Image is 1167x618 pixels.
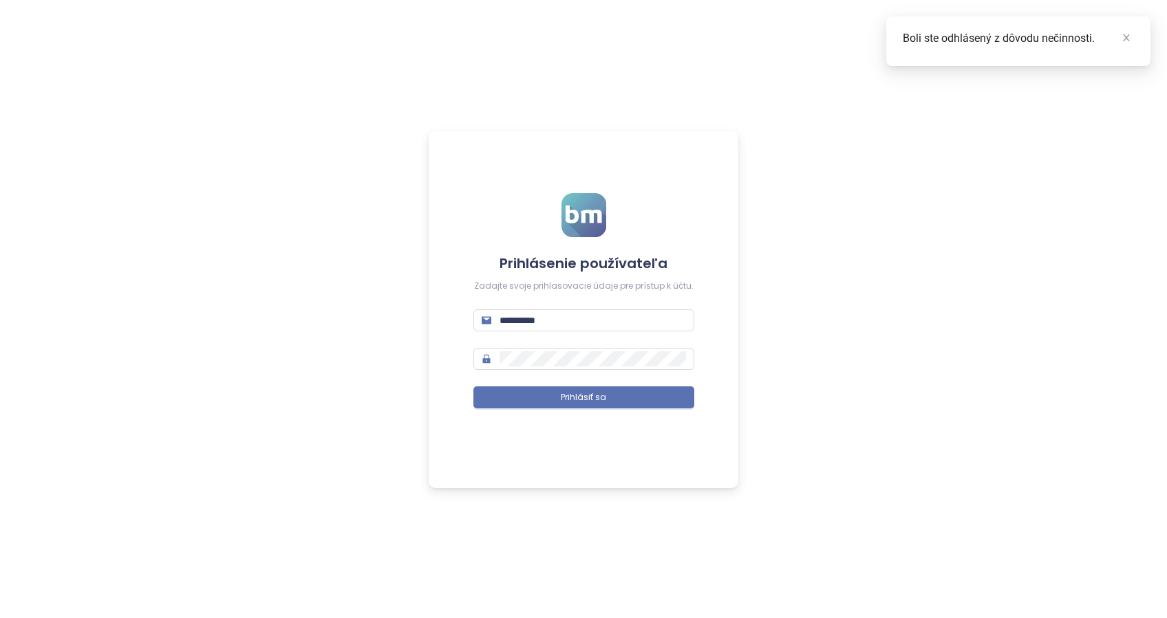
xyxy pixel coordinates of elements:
button: Prihlásiť sa [473,386,694,408]
h4: Prihlásenie používateľa [473,254,694,273]
div: Zadajte svoje prihlasovacie údaje pre prístup k účtu. [473,280,694,293]
span: Prihlásiť sa [561,391,606,404]
div: Boli ste odhlásený z dôvodu nečinnosti. [903,30,1134,47]
span: close [1122,33,1131,43]
img: logo [561,193,606,237]
span: mail [482,316,491,325]
span: lock [482,354,491,364]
